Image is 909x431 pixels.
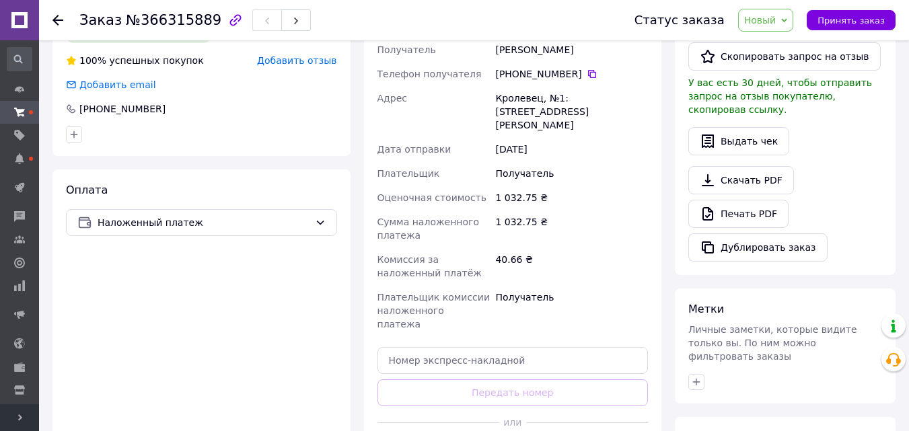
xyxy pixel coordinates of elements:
span: Телефон получателя [377,69,482,79]
button: Дублировать заказ [688,233,828,262]
button: Скопировать запрос на отзыв [688,42,881,71]
span: или [499,416,526,429]
span: Плательщик комиссии наложенного платежа [377,292,490,329]
div: [DATE] [493,137,651,161]
span: 100% [79,55,106,66]
div: Получатель [493,161,651,186]
span: Адрес [377,93,407,104]
input: Номер экспресс-накладной [377,347,649,374]
div: 1 032.75 ₴ [493,210,651,247]
div: 1 032.75 ₴ [493,186,651,210]
div: [PERSON_NAME] [493,38,651,62]
span: Оценочная стоимость [377,192,487,203]
span: Новый [744,15,776,26]
span: У вас есть 30 дней, чтобы отправить запрос на отзыв покупателю, скопировав ссылку. [688,77,872,115]
div: Добавить email [65,78,157,91]
span: Плательщик [377,168,440,179]
span: Оплата [66,184,108,196]
span: Принять заказ [817,15,885,26]
div: Вернуться назад [52,13,63,27]
span: Получатель [377,44,436,55]
span: Комиссия за наложенный платёж [377,254,482,278]
button: Выдать чек [688,127,789,155]
button: Принять заказ [807,10,896,30]
div: [PHONE_NUMBER] [78,102,167,116]
div: Статус заказа [634,13,725,27]
span: Сумма наложенного платежа [377,217,479,241]
div: Получатель [493,285,651,336]
a: Скачать PDF [688,166,794,194]
a: Печать PDF [688,200,789,228]
span: №366315889 [126,12,221,28]
span: Метки [688,303,724,315]
div: успешных покупок [66,54,204,67]
div: [PHONE_NUMBER] [495,67,648,81]
div: Добавить email [78,78,157,91]
span: Добавить отзыв [257,55,336,66]
span: Личные заметки, которые видите только вы. По ним можно фильтровать заказы [688,324,857,362]
span: Дата отправки [377,144,451,155]
div: Кролевец, №1: [STREET_ADDRESS][PERSON_NAME] [493,86,651,137]
span: Заказ [79,12,122,28]
span: Наложенный платеж [98,215,310,230]
div: 40.66 ₴ [493,247,651,285]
